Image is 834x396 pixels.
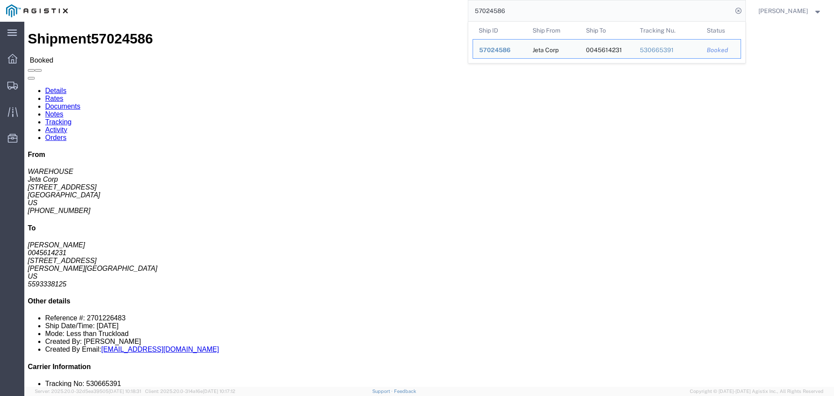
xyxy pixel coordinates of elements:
[532,40,558,58] div: Jeta Corp
[586,40,622,58] div: 0045614231
[690,388,824,395] span: Copyright © [DATE]-[DATE] Agistix Inc., All Rights Reserved
[580,22,634,39] th: Ship To
[633,22,701,39] th: Tracking Nu.
[109,389,141,394] span: [DATE] 10:18:31
[394,389,416,394] a: Feedback
[203,389,235,394] span: [DATE] 10:17:12
[145,389,235,394] span: Client: 2025.20.0-314a16e
[6,4,68,17] img: logo
[479,46,520,55] div: 57024586
[473,22,745,63] table: Search Results
[701,22,741,39] th: Status
[758,6,808,16] span: Dan Whitemore
[639,46,695,55] div: 530665391
[479,47,510,53] span: 57024586
[758,6,822,16] button: [PERSON_NAME]
[473,22,526,39] th: Ship ID
[526,22,580,39] th: Ship From
[468,0,732,21] input: Search for shipment number, reference number
[24,22,834,387] iframe: FS Legacy Container
[372,389,394,394] a: Support
[35,389,141,394] span: Server: 2025.20.0-32d5ea39505
[707,46,735,55] div: Booked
